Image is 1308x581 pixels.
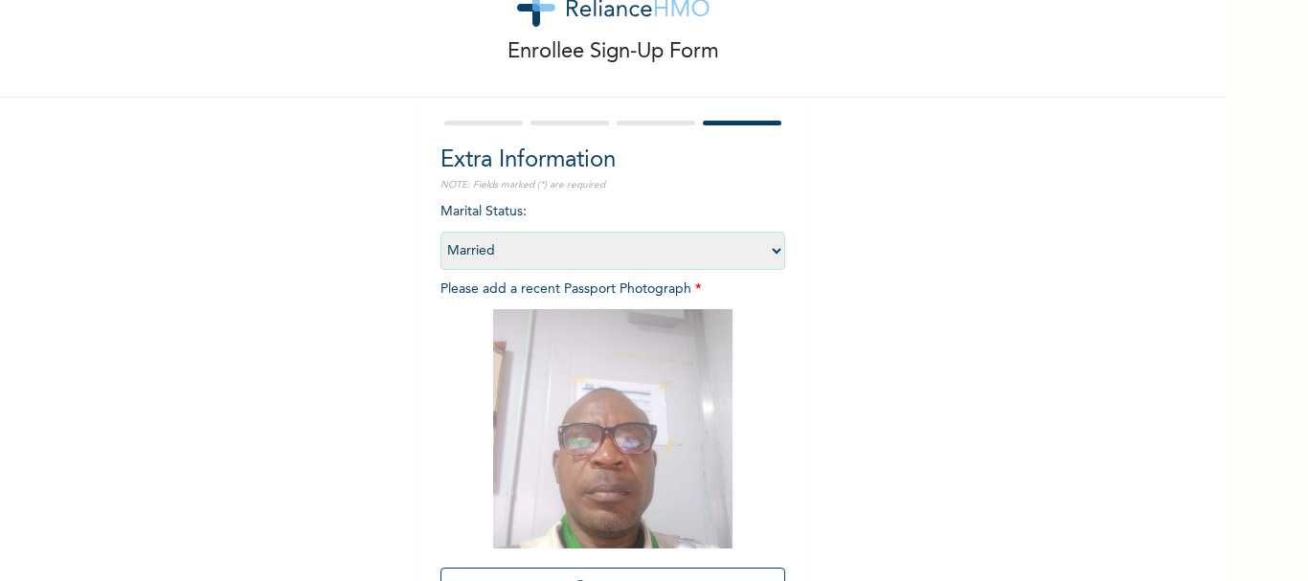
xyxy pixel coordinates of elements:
span: Marital Status : [440,205,785,257]
p: NOTE: Fields marked (*) are required [440,178,785,192]
img: Crop [493,309,733,548]
h2: Extra Information [440,144,785,178]
p: Enrollee Sign-Up Form [507,36,719,68]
